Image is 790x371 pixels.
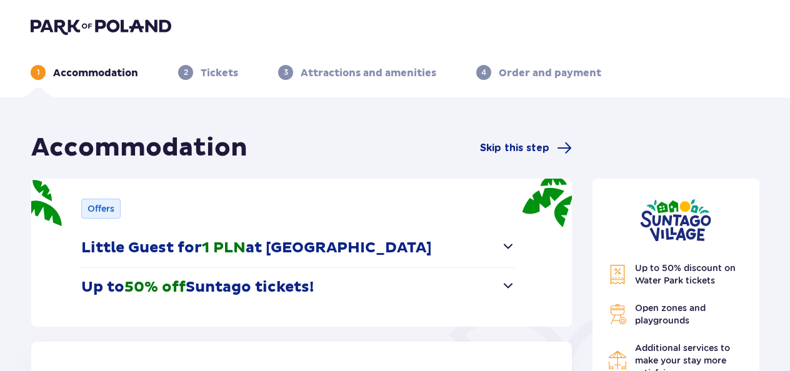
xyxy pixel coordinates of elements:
[31,132,247,164] h1: Accommodation
[607,350,627,370] img: Restaurant Icon
[480,141,549,155] span: Skip this step
[476,65,601,80] div: 4Order and payment
[37,67,40,78] p: 1
[31,65,138,80] div: 1Accommodation
[202,239,246,257] span: 1 PLN
[499,66,601,80] p: Order and payment
[184,67,188,78] p: 2
[81,278,314,297] p: Up to Suntago tickets!
[124,278,186,297] span: 50% off
[53,66,138,80] p: Accommodation
[278,65,436,80] div: 3Attractions and amenities
[301,66,436,80] p: Attractions and amenities
[607,264,627,285] img: Discount Icon
[481,67,486,78] p: 4
[87,202,114,215] p: Offers
[81,239,432,257] p: Little Guest for at [GEOGRAPHIC_DATA]
[284,67,288,78] p: 3
[640,199,711,242] img: Suntago Village
[635,303,706,325] span: Open zones and playgrounds
[31,17,171,35] img: Park of Poland logo
[201,66,238,80] p: Tickets
[635,263,736,285] span: Up to 50% discount on Water Park tickets
[81,229,516,267] button: Little Guest for1 PLNat [GEOGRAPHIC_DATA]
[81,268,516,307] button: Up to50% offSuntago tickets!
[480,141,572,156] a: Skip this step
[607,304,627,324] img: Grill Icon
[178,65,238,80] div: 2Tickets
